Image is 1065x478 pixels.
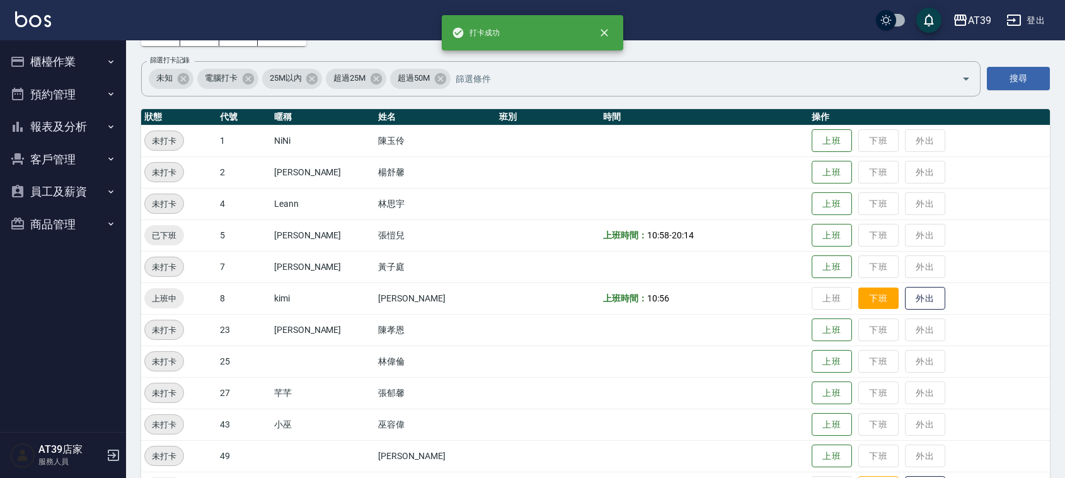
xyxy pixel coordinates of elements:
span: 25M以內 [262,72,309,85]
button: 上班 [812,224,852,247]
td: - [600,219,808,251]
span: 電腦打卡 [197,72,245,85]
td: 張郁馨 [375,377,496,409]
th: 代號 [217,109,271,125]
button: save [916,8,941,33]
td: 楊舒馨 [375,156,496,188]
td: [PERSON_NAME] [375,440,496,472]
td: 2 [217,156,271,188]
th: 姓名 [375,109,496,125]
span: 打卡成功 [452,26,500,39]
div: 超過50M [390,69,451,89]
b: 上班時間： [603,293,647,303]
button: 搜尋 [987,67,1050,90]
span: 超過50M [390,72,437,85]
td: Leann [271,188,375,219]
td: 小巫 [271,409,375,440]
td: 芊芊 [271,377,375,409]
td: 張愷兒 [375,219,496,251]
span: 超過25M [326,72,373,85]
button: 預約管理 [5,78,121,111]
td: 林思宇 [375,188,496,219]
span: 未打卡 [145,324,183,337]
img: Person [10,443,35,468]
div: 超過25M [326,69,386,89]
td: NiNi [271,125,375,156]
div: AT39 [968,13,991,28]
td: 黃子庭 [375,251,496,283]
div: 未知 [149,69,193,89]
img: Logo [15,11,51,27]
button: 員工及薪資 [5,175,121,208]
input: 篩選條件 [452,67,940,90]
th: 操作 [809,109,1050,125]
button: 上班 [812,382,852,405]
div: 電腦打卡 [197,69,258,89]
span: 未打卡 [145,134,183,148]
button: 櫃檯作業 [5,45,121,78]
b: 上班時間： [603,230,647,240]
button: Open [956,69,976,89]
td: 陳玉伶 [375,125,496,156]
td: 25 [217,346,271,377]
span: 未知 [149,72,180,85]
td: 27 [217,377,271,409]
th: 時間 [600,109,808,125]
td: 4 [217,188,271,219]
td: 1 [217,125,271,156]
button: 外出 [905,287,945,310]
button: 上班 [812,318,852,342]
button: 下班 [858,288,899,310]
span: 10:56 [647,293,669,303]
span: 未打卡 [145,260,183,274]
button: 上班 [812,161,852,184]
span: 未打卡 [145,450,183,463]
td: 8 [217,283,271,314]
label: 篩選打卡記錄 [150,55,190,65]
td: [PERSON_NAME] [271,314,375,346]
button: 上班 [812,350,852,373]
button: 上班 [812,255,852,279]
td: 7 [217,251,271,283]
button: 登出 [1001,9,1050,32]
p: 服務人員 [38,456,103,467]
span: 未打卡 [145,418,183,431]
td: 巫容偉 [375,409,496,440]
span: 20:14 [672,230,694,240]
span: 已下班 [144,229,184,242]
td: 49 [217,440,271,472]
span: 未打卡 [145,387,183,400]
td: 5 [217,219,271,251]
button: AT39 [948,8,996,33]
button: close [590,19,618,47]
td: [PERSON_NAME] [271,251,375,283]
td: kimi [271,283,375,314]
td: 林偉倫 [375,346,496,377]
td: 43 [217,409,271,440]
td: [PERSON_NAME] [375,283,496,314]
span: 上班中 [144,292,184,305]
td: [PERSON_NAME] [271,156,375,188]
button: 上班 [812,192,852,216]
button: 上班 [812,129,852,153]
td: 23 [217,314,271,346]
span: 未打卡 [145,166,183,179]
td: 陳孝恩 [375,314,496,346]
button: 上班 [812,445,852,468]
td: [PERSON_NAME] [271,219,375,251]
button: 商品管理 [5,208,121,241]
span: 未打卡 [145,197,183,211]
th: 班別 [496,109,600,125]
div: 25M以內 [262,69,323,89]
button: 客戶管理 [5,143,121,176]
button: 上班 [812,413,852,436]
h5: AT39店家 [38,443,103,456]
button: 報表及分析 [5,110,121,143]
span: 10:58 [647,230,669,240]
th: 狀態 [141,109,217,125]
th: 暱稱 [271,109,375,125]
span: 未打卡 [145,355,183,368]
